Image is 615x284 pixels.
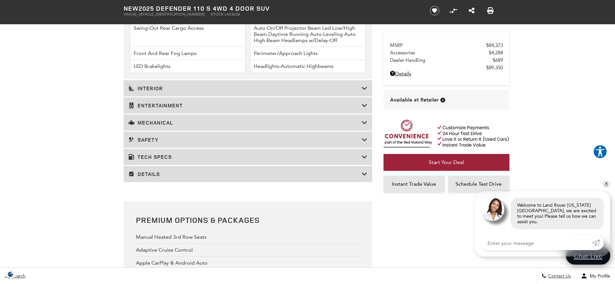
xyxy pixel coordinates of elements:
span: Start Your Deal [429,159,464,165]
a: $89,350 [390,65,503,71]
a: Details [390,71,503,77]
h3: Tech Specs [128,154,362,160]
span: $689 [493,57,503,63]
li: Front And Rear Fog Lamps [130,47,246,60]
span: Schedule Test Drive [456,181,502,187]
a: Instant Trade Value [384,176,445,192]
li: Swing-Out Rear Cargo Access [130,22,246,47]
a: Print this New 2025 Defender 110 S 4WD 4 Door SUV [487,7,494,15]
span: MSRP [390,42,486,48]
span: VIN: [124,12,131,16]
h3: Entertainment [128,102,362,109]
aside: Accessibility Help Desk [593,145,607,160]
button: Explore your accessibility options [593,145,607,159]
h3: Mechanical [128,119,362,126]
span: $89,350 [486,65,503,71]
a: Submit [592,236,604,250]
button: Save vehicle [427,5,442,16]
a: MSRP $84,373 [390,42,503,48]
h3: Details [128,171,362,177]
span: [US_VEHICLE_IDENTIFICATION_NUMBER] [131,12,204,16]
h1: 2025 Defender 110 S 4WD 4 Door SUV [124,5,419,12]
span: L453636 [225,12,240,16]
img: Agent profile photo [481,198,504,221]
div: Vehicle is in stock and ready for immediate delivery. Due to demand, availability is subject to c... [440,98,445,103]
li: Perimeter/Approach Lights [250,47,366,60]
div: Adaptive Cruise Control [136,244,360,257]
span: Dealer Handling [390,57,493,63]
span: $4,288 [489,50,503,56]
img: Opt-Out Icon [3,271,18,278]
h3: Safety [128,137,362,143]
a: Accessories $4,288 [390,50,503,56]
span: Accessories [390,50,489,56]
li: Headlights-Automatic Highbeams [250,60,366,73]
strong: New [124,4,138,13]
div: Apple CarPlay & Android Auto [136,257,360,269]
span: Instant Trade Value [392,181,436,187]
button: Compare Vehicle [448,6,458,16]
a: Share this New 2025 Defender 110 S 4WD 4 Door SUV [469,7,475,15]
span: My Profile [587,273,610,279]
a: Schedule Test Drive [448,176,509,192]
button: Open user profile menu [576,268,615,284]
span: Stock: [211,12,225,16]
li: Auto On/Off Projector Beam Led Low/High Beam Daytime Running Auto-Leveling Auto High-Beam Headlam... [250,22,366,47]
span: $84,373 [486,42,503,48]
div: Welcome to Land Rover [US_STATE][GEOGRAPHIC_DATA], we are excited to meet you! Please tell us how... [511,198,604,229]
li: LED Brakelights [130,60,246,73]
span: Contact Us [547,273,571,279]
div: Manual Heated 3rd Row Seats [136,231,360,244]
h3: Interior [128,85,362,92]
span: Available at Retailer [390,96,439,104]
a: Dealer Handling $689 [390,57,503,63]
input: Enter your message [481,236,592,250]
section: Click to Open Cookie Consent Modal [3,271,18,278]
a: Start Your Deal [384,154,509,171]
h2: Premium Options & Packages [136,214,360,226]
